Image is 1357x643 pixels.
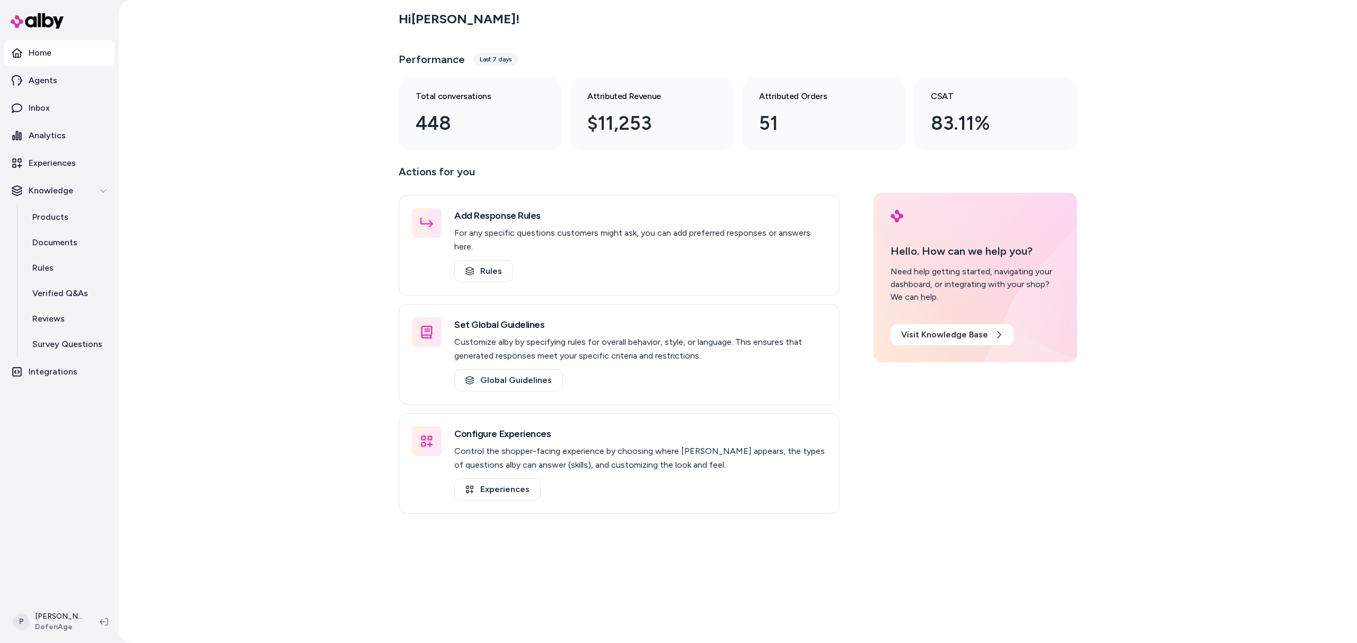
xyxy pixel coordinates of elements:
p: Survey Questions [32,338,102,351]
p: [PERSON_NAME] [35,611,83,622]
a: Experiences [454,478,541,501]
p: Agents [29,74,57,87]
p: Rules [32,262,54,274]
h2: Hi [PERSON_NAME] ! [399,11,519,27]
a: Home [4,40,114,66]
p: Knowledge [29,184,73,197]
p: Control the shopper-facing experience by choosing where [PERSON_NAME] appears, the types of quest... [454,444,826,472]
h3: CSAT [931,90,1043,103]
p: For any specific questions customers might ask, you can add preferred responses or answers here. [454,226,826,254]
a: Survey Questions [22,332,114,357]
a: Experiences [4,150,114,176]
a: Verified Q&As [22,281,114,306]
h3: Add Response Rules [454,208,826,223]
h3: Attributed Revenue [587,90,700,103]
h3: Configure Experiences [454,426,826,441]
span: P [13,613,30,630]
div: 448 [416,109,528,138]
a: Documents [22,230,114,255]
a: Rules [454,260,513,282]
p: Customize alby by specifying rules for overall behavior, style, or language. This ensures that ge... [454,335,826,363]
button: Knowledge [4,178,114,203]
a: Products [22,204,114,230]
p: Documents [32,236,77,249]
a: Agents [4,68,114,93]
h3: Total conversations [416,90,528,103]
div: Last 7 days [473,53,518,66]
p: Verified Q&As [32,287,88,300]
p: Actions for you [399,163,840,189]
img: alby Logo [11,13,64,29]
img: alby Logo [891,210,903,222]
a: Analytics [4,123,114,148]
h3: Set Global Guidelines [454,317,826,332]
a: CSAT 83.11% [914,77,1077,150]
a: Global Guidelines [454,369,563,391]
a: Inbox [4,95,114,121]
div: 51 [759,109,871,138]
p: Analytics [29,129,66,142]
p: Products [32,211,68,224]
p: Home [29,47,51,59]
div: 83.11% [931,109,1043,138]
a: Visit Knowledge Base [891,324,1014,345]
a: Rules [22,255,114,281]
p: Experiences [29,157,76,169]
a: Attributed Orders 51 [742,77,905,150]
p: Reviews [32,312,65,325]
p: Inbox [29,102,50,114]
a: Total conversations 448 [399,77,562,150]
a: Reviews [22,306,114,332]
h3: Attributed Orders [759,90,871,103]
div: Need help getting started, navigating your dashboard, or integrating with your shop? We can help. [891,265,1060,303]
span: DefenAge [35,622,83,632]
a: Integrations [4,359,114,385]
a: Attributed Revenue $11,253 [570,77,734,150]
p: Hello. How can we help you? [891,243,1060,259]
div: $11,253 [587,109,700,138]
h3: Performance [399,52,465,67]
button: P[PERSON_NAME]DefenAge [6,605,91,639]
p: Integrations [29,365,77,378]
